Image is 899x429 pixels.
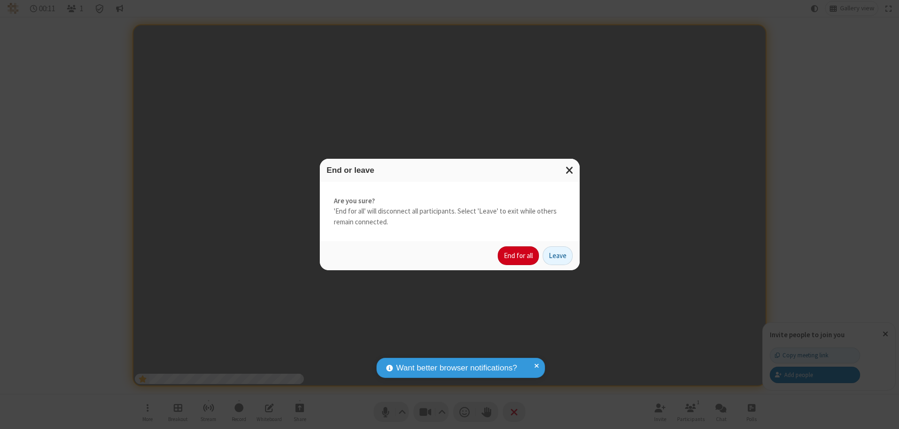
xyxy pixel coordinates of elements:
button: End for all [498,246,539,265]
span: Want better browser notifications? [396,362,517,374]
button: Close modal [560,159,580,182]
div: 'End for all' will disconnect all participants. Select 'Leave' to exit while others remain connec... [320,182,580,242]
h3: End or leave [327,166,573,175]
strong: Are you sure? [334,196,566,207]
button: Leave [543,246,573,265]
